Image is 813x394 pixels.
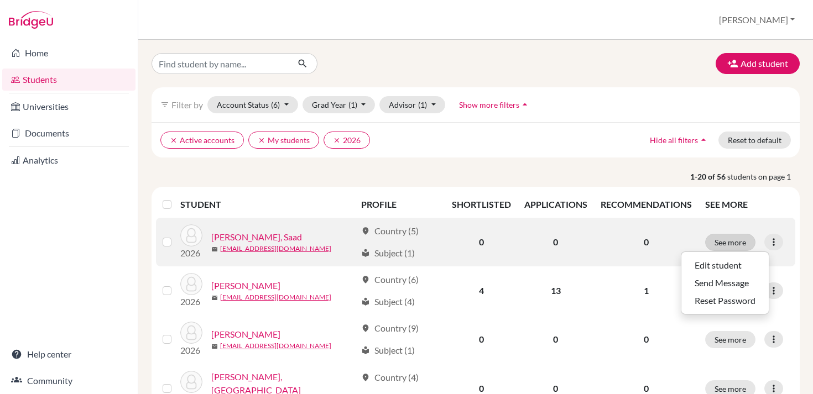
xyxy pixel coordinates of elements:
[324,132,370,149] button: clear2026
[705,234,755,251] button: See more
[211,230,302,244] a: [PERSON_NAME], Saad
[2,42,135,64] a: Home
[681,292,769,309] button: Reset Password
[248,132,319,149] button: clearMy students
[518,218,594,266] td: 0
[361,246,415,260] div: Subject (1)
[271,100,280,109] span: (6)
[640,132,718,149] button: Hide all filtersarrow_drop_up
[180,371,202,393] img: Al Alami, Hala
[518,266,594,315] td: 13
[450,96,540,113] button: Show more filtersarrow_drop_up
[170,136,178,144] i: clear
[180,224,202,246] img: Abdelmoumen, Saad
[220,292,331,302] a: [EMAIL_ADDRESS][DOMAIN_NAME]
[152,53,289,74] input: Find student by name...
[518,315,594,364] td: 0
[379,96,445,113] button: Advisor(1)
[180,322,202,344] img: Alahmad, Rashed
[211,343,218,350] span: mail
[211,246,218,253] span: mail
[258,136,265,144] i: clear
[361,371,419,384] div: Country (4)
[518,191,594,218] th: APPLICATIONS
[180,246,202,260] p: 2026
[160,132,244,149] button: clearActive accounts
[650,135,698,145] span: Hide all filters
[681,274,769,292] button: Send Message
[9,11,53,29] img: Bridge-U
[171,99,203,110] span: Filter by
[361,224,419,238] div: Country (5)
[459,100,519,109] span: Show more filters
[690,171,727,182] strong: 1-20 of 56
[361,322,419,335] div: Country (9)
[211,328,280,341] a: [PERSON_NAME]
[361,295,415,308] div: Subject (4)
[303,96,376,113] button: Grad Year(1)
[355,191,445,218] th: PROFILE
[220,244,331,254] a: [EMAIL_ADDRESS][DOMAIN_NAME]
[180,344,202,357] p: 2026
[361,373,370,382] span: location_on
[361,346,370,355] span: local_library
[418,100,427,109] span: (1)
[716,53,800,74] button: Add student
[698,134,709,145] i: arrow_drop_up
[699,191,795,218] th: SEE MORE
[519,99,530,110] i: arrow_drop_up
[705,331,755,348] button: See more
[718,132,791,149] button: Reset to default
[361,324,370,333] span: location_on
[445,218,518,266] td: 0
[180,273,202,295] img: Adnani, Lilya
[211,279,280,292] a: [PERSON_NAME]
[601,235,692,249] p: 0
[601,333,692,346] p: 0
[2,96,135,118] a: Universities
[2,149,135,171] a: Analytics
[361,297,370,306] span: local_library
[211,295,218,301] span: mail
[361,344,415,357] div: Subject (1)
[207,96,298,113] button: Account Status(6)
[361,227,370,235] span: location_on
[220,341,331,351] a: [EMAIL_ADDRESS][DOMAIN_NAME]
[445,315,518,364] td: 0
[180,191,355,218] th: STUDENT
[727,171,800,182] span: students on page 1
[2,343,135,365] a: Help center
[361,275,370,284] span: location_on
[714,9,800,30] button: [PERSON_NAME]
[361,273,419,286] div: Country (6)
[348,100,357,109] span: (1)
[361,249,370,258] span: local_library
[180,295,202,308] p: 2026
[333,136,341,144] i: clear
[2,370,135,392] a: Community
[2,69,135,91] a: Students
[681,256,769,274] button: Edit student
[594,191,699,218] th: RECOMMENDATIONS
[2,122,135,144] a: Documents
[445,191,518,218] th: SHORTLISTED
[160,100,169,109] i: filter_list
[445,266,518,315] td: 4
[601,284,692,297] p: 1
